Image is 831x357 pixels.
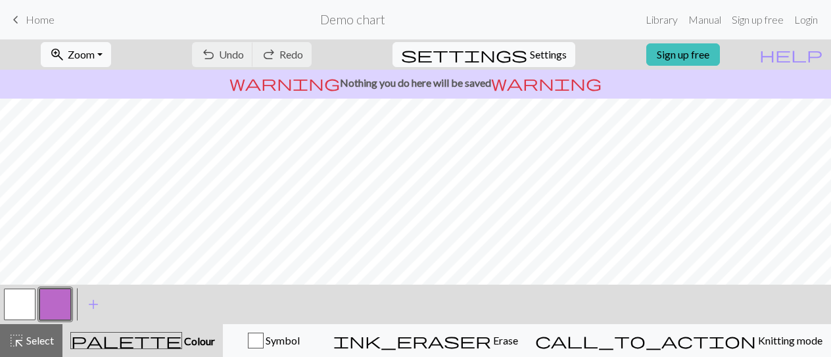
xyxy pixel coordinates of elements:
button: SettingsSettings [392,42,575,67]
span: Home [26,13,55,26]
h2: Demo chart [320,12,385,27]
span: add [85,295,101,314]
p: Nothing you do here will be saved [5,75,826,91]
span: help [759,45,822,64]
span: Symbol [264,334,300,346]
span: highlight_alt [9,331,24,350]
i: Settings [401,47,527,62]
span: Select [24,334,54,346]
span: warning [491,74,602,92]
span: settings [401,45,527,64]
button: Erase [325,324,527,357]
span: palette [71,331,181,350]
a: Home [8,9,55,31]
span: zoom_in [49,45,65,64]
span: Knitting mode [756,334,822,346]
span: keyboard_arrow_left [8,11,24,29]
span: warning [229,74,340,92]
a: Library [640,7,683,33]
button: Colour [62,324,223,357]
button: Knitting mode [527,324,831,357]
span: Settings [530,47,567,62]
span: Zoom [68,48,95,60]
span: Erase [491,334,518,346]
button: Zoom [41,42,111,67]
button: Symbol [223,324,325,357]
span: call_to_action [535,331,756,350]
a: Sign up free [646,43,720,66]
a: Sign up free [726,7,789,33]
span: Colour [182,335,215,347]
span: ink_eraser [333,331,491,350]
a: Login [789,7,823,33]
a: Manual [683,7,726,33]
